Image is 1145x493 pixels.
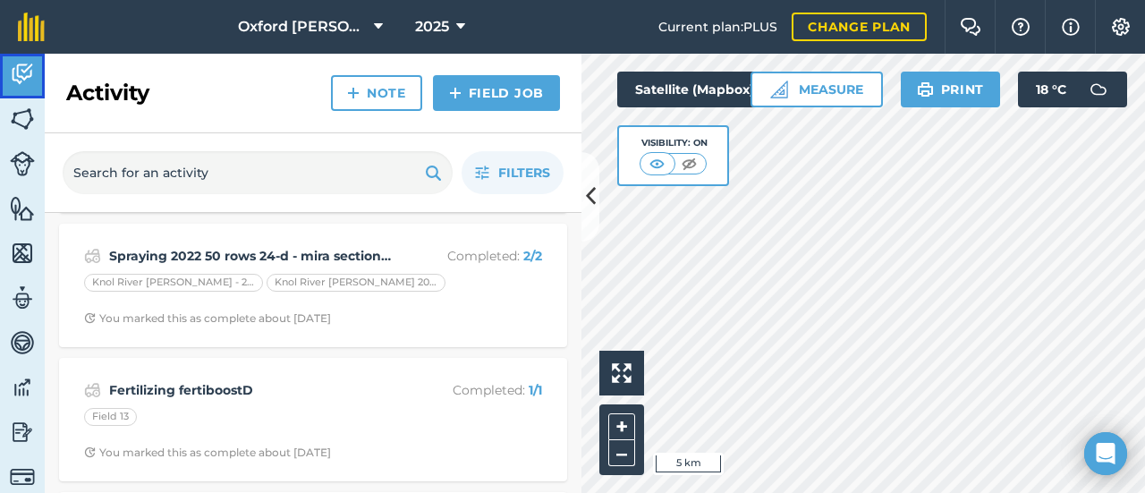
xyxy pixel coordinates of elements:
img: svg+xml;base64,PD94bWwgdmVyc2lvbj0iMS4wIiBlbmNvZGluZz0idXRmLTgiPz4KPCEtLSBHZW5lcmF0b3I6IEFkb2JlIE... [10,419,35,446]
div: Knol River [PERSON_NAME] - 2022 [84,274,263,292]
span: Current plan : PLUS [658,17,777,37]
img: svg+xml;base64,PHN2ZyB4bWxucz0iaHR0cDovL3d3dy53My5vcmcvMjAwMC9zdmciIHdpZHRoPSIxNyIgaGVpZ2h0PSIxNy... [1062,16,1080,38]
div: You marked this as complete about [DATE] [84,446,331,460]
button: Measure [751,72,883,107]
img: Four arrows, one pointing top left, one top right, one bottom right and the last bottom left [612,363,632,383]
img: Two speech bubbles overlapping with the left bubble in the forefront [960,18,981,36]
img: svg+xml;base64,PD94bWwgdmVyc2lvbj0iMS4wIiBlbmNvZGluZz0idXRmLTgiPz4KPCEtLSBHZW5lcmF0b3I6IEFkb2JlIE... [10,464,35,489]
img: svg+xml;base64,PHN2ZyB4bWxucz0iaHR0cDovL3d3dy53My5vcmcvMjAwMC9zdmciIHdpZHRoPSIxNCIgaGVpZ2h0PSIyNC... [347,82,360,104]
strong: 1 / 1 [529,382,542,398]
img: Clock with arrow pointing clockwise [84,312,96,324]
div: Field 13 [84,408,137,426]
img: svg+xml;base64,PHN2ZyB4bWxucz0iaHR0cDovL3d3dy53My5vcmcvMjAwMC9zdmciIHdpZHRoPSI1MCIgaGVpZ2h0PSI0MC... [678,155,700,173]
span: 18 ° C [1036,72,1066,107]
img: fieldmargin Logo [18,13,45,41]
strong: 2 / 2 [523,248,542,264]
div: Visibility: On [640,136,708,150]
button: Filters [462,151,564,194]
strong: Spraying 2022 50 rows 24-d - mira section(4acres) - rest roundup @ 2liters/acre(6.5 acres) [109,246,393,266]
a: Change plan [792,13,927,41]
input: Search for an activity [63,151,453,194]
a: Note [331,75,422,111]
img: svg+xml;base64,PHN2ZyB4bWxucz0iaHR0cDovL3d3dy53My5vcmcvMjAwMC9zdmciIHdpZHRoPSI1NiIgaGVpZ2h0PSI2MC... [10,106,35,132]
p: Completed : [400,246,542,266]
div: You marked this as complete about [DATE] [84,311,331,326]
img: svg+xml;base64,PHN2ZyB4bWxucz0iaHR0cDovL3d3dy53My5vcmcvMjAwMC9zdmciIHdpZHRoPSI1NiIgaGVpZ2h0PSI2MC... [10,195,35,222]
img: A cog icon [1110,18,1132,36]
img: svg+xml;base64,PHN2ZyB4bWxucz0iaHR0cDovL3d3dy53My5vcmcvMjAwMC9zdmciIHdpZHRoPSIxNCIgaGVpZ2h0PSIyNC... [449,82,462,104]
button: + [608,413,635,440]
img: svg+xml;base64,PD94bWwgdmVyc2lvbj0iMS4wIiBlbmNvZGluZz0idXRmLTgiPz4KPCEtLSBHZW5lcmF0b3I6IEFkb2JlIE... [84,245,101,267]
button: Satellite (Mapbox) [617,72,789,107]
img: svg+xml;base64,PD94bWwgdmVyc2lvbj0iMS4wIiBlbmNvZGluZz0idXRmLTgiPz4KPCEtLSBHZW5lcmF0b3I6IEFkb2JlIE... [10,61,35,88]
img: svg+xml;base64,PHN2ZyB4bWxucz0iaHR0cDovL3d3dy53My5vcmcvMjAwMC9zdmciIHdpZHRoPSI1NiIgaGVpZ2h0PSI2MC... [10,240,35,267]
a: Field Job [433,75,560,111]
img: svg+xml;base64,PD94bWwgdmVyc2lvbj0iMS4wIiBlbmNvZGluZz0idXRmLTgiPz4KPCEtLSBHZW5lcmF0b3I6IEFkb2JlIE... [10,329,35,356]
img: A question mark icon [1010,18,1031,36]
div: Open Intercom Messenger [1084,432,1127,475]
img: svg+xml;base64,PD94bWwgdmVyc2lvbj0iMS4wIiBlbmNvZGluZz0idXRmLTgiPz4KPCEtLSBHZW5lcmF0b3I6IEFkb2JlIE... [10,285,35,311]
button: – [608,440,635,466]
img: svg+xml;base64,PHN2ZyB4bWxucz0iaHR0cDovL3d3dy53My5vcmcvMjAwMC9zdmciIHdpZHRoPSIxOSIgaGVpZ2h0PSIyNC... [917,79,934,100]
img: Clock with arrow pointing clockwise [84,446,96,458]
button: Print [901,72,1001,107]
div: Knol River [PERSON_NAME] 2023 [267,274,445,292]
span: 2025 [415,16,449,38]
p: Completed : [400,380,542,400]
button: 18 °C [1018,72,1127,107]
img: svg+xml;base64,PHN2ZyB4bWxucz0iaHR0cDovL3d3dy53My5vcmcvMjAwMC9zdmciIHdpZHRoPSIxOSIgaGVpZ2h0PSIyNC... [425,162,442,183]
span: Filters [498,163,550,183]
strong: Fertilizing fertiboostD [109,380,393,400]
img: svg+xml;base64,PD94bWwgdmVyc2lvbj0iMS4wIiBlbmNvZGluZz0idXRmLTgiPz4KPCEtLSBHZW5lcmF0b3I6IEFkb2JlIE... [10,151,35,176]
img: svg+xml;base64,PD94bWwgdmVyc2lvbj0iMS4wIiBlbmNvZGluZz0idXRmLTgiPz4KPCEtLSBHZW5lcmF0b3I6IEFkb2JlIE... [1081,72,1116,107]
img: svg+xml;base64,PD94bWwgdmVyc2lvbj0iMS4wIiBlbmNvZGluZz0idXRmLTgiPz4KPCEtLSBHZW5lcmF0b3I6IEFkb2JlIE... [10,374,35,401]
h2: Activity [66,79,149,107]
a: Spraying 2022 50 rows 24-d - mira section(4acres) - rest roundup @ 2liters/acre(6.5 acres)Complet... [70,234,556,336]
img: svg+xml;base64,PHN2ZyB4bWxucz0iaHR0cDovL3d3dy53My5vcmcvMjAwMC9zdmciIHdpZHRoPSI1MCIgaGVpZ2h0PSI0MC... [646,155,668,173]
img: Ruler icon [770,81,788,98]
img: svg+xml;base64,PD94bWwgdmVyc2lvbj0iMS4wIiBlbmNvZGluZz0idXRmLTgiPz4KPCEtLSBHZW5lcmF0b3I6IEFkb2JlIE... [84,379,101,401]
a: Fertilizing fertiboostDCompleted: 1/1Field 13Clock with arrow pointing clockwiseYou marked this a... [70,369,556,471]
span: Oxford [PERSON_NAME] Farm [238,16,367,38]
